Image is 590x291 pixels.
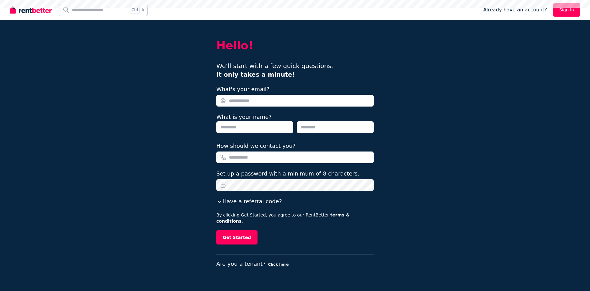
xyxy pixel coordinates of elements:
[216,260,374,268] p: Are you a tenant?
[483,6,547,14] span: Already have an account?
[216,39,374,52] h2: Hello!
[216,114,272,120] label: What is your name?
[216,197,282,206] button: Have a referral code?
[130,6,140,14] span: Ctrl
[216,212,374,224] p: By clicking Get Started, you agree to our RentBetter .
[553,3,580,17] a: Sign In
[216,62,333,78] span: We’ll start with a few quick questions.
[216,85,269,94] label: What's your email?
[216,142,296,150] label: How should we contact you?
[142,7,144,12] span: k
[216,71,295,78] b: It only takes a minute!
[216,230,258,245] button: Get Started
[10,5,52,14] img: RentBetter
[216,169,359,178] label: Set up a password with a minimum of 8 characters.
[268,262,289,267] button: Click here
